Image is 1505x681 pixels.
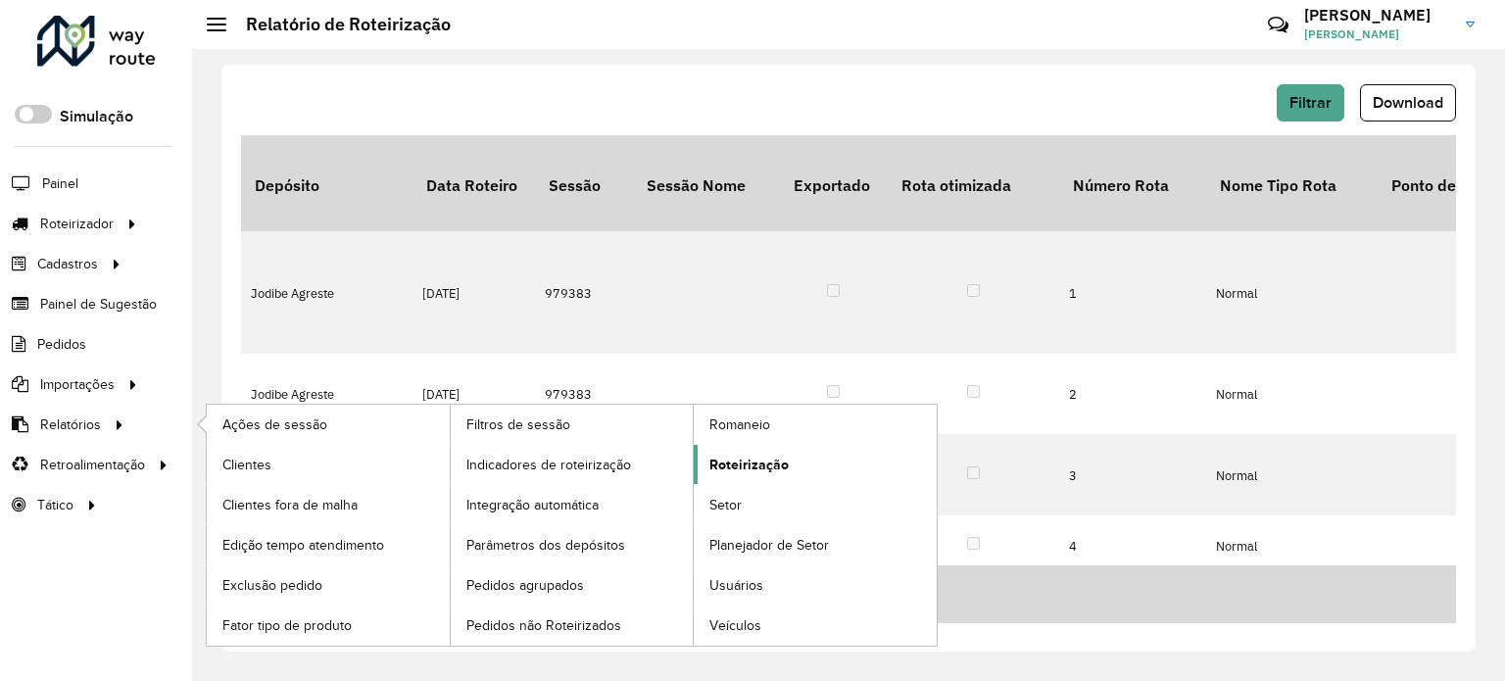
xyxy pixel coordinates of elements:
font: Filtros de sessão [466,417,570,432]
font: 1 [1069,285,1077,302]
font: Parâmetros dos depósitos [466,538,625,553]
a: Veículos [694,606,937,645]
font: Indicadores de roteirização [466,458,631,472]
font: Exclusão pedido [222,578,322,593]
a: Clientes fora de malha [207,485,450,524]
font: Clientes [222,458,271,472]
font: Jodibe Agreste [251,386,334,403]
font: Relatórios [40,417,101,432]
font: Sessão [549,175,601,195]
font: Download [1373,94,1443,111]
font: Integração automática [466,498,599,512]
font: [PERSON_NAME] [1304,5,1431,24]
font: Roteirizador [40,217,114,231]
font: 4 [1069,538,1077,555]
a: Exclusão pedido [207,565,450,605]
font: Edição tempo atendimento [222,538,384,553]
a: Filtros de sessão [451,405,694,444]
font: [DATE] [422,386,460,403]
font: Normal [1216,386,1257,403]
font: Tático [37,498,73,512]
font: Ações de sessão [222,417,327,432]
button: Download [1360,84,1456,122]
font: Retroalimentação [40,458,145,472]
font: 979383 [545,285,592,302]
font: 2 [1069,386,1077,403]
font: Pedidos [37,337,86,352]
a: Edição tempo atendimento [207,525,450,564]
font: Filtrar [1289,94,1332,111]
font: Importações [40,377,115,392]
a: Usuários [694,565,937,605]
font: [PERSON_NAME] [1304,26,1399,41]
font: Relatório de Roteirização [246,13,451,35]
font: Jodibe Agreste [251,285,334,302]
font: Usuários [709,578,763,593]
a: Roteirização [694,445,937,484]
font: Normal [1216,538,1257,555]
font: Normal [1216,285,1257,302]
font: Painel [42,176,78,191]
a: Romaneio [694,405,937,444]
a: Contato Rápido [1257,4,1299,46]
font: Data Roteiro [426,175,517,195]
font: Depósito [255,175,319,195]
a: Pedidos agrupados [451,565,694,605]
a: Parâmetros dos depósitos [451,525,694,564]
font: Clientes fora de malha [222,498,358,512]
font: Planejador de Setor [709,538,829,553]
font: Romaneio [709,417,770,432]
font: Número Rota [1073,175,1169,195]
font: Normal [1216,467,1257,484]
font: Nome Tipo Rota [1220,175,1336,195]
a: Clientes [207,445,450,484]
a: Setor [694,485,937,524]
font: Cadastros [37,257,98,271]
font: Simulação [60,108,133,124]
font: Setor [709,498,742,512]
font: Rota otimizada [901,175,1011,195]
a: Pedidos não Roteirizados [451,606,694,645]
a: Indicadores de roteirização [451,445,694,484]
font: Sessão Nome [647,175,746,195]
font: 979383 [545,386,592,403]
a: Fator tipo de produto [207,606,450,645]
a: Planejador de Setor [694,525,937,564]
button: Filtrar [1277,84,1344,122]
font: Fator tipo de produto [222,618,352,633]
a: Integração automática [451,485,694,524]
font: 3 [1069,467,1077,484]
font: [DATE] [422,285,460,302]
font: Pedidos não Roteirizados [466,618,621,633]
font: Roteirização [709,457,789,472]
font: Painel de Sugestão [40,297,157,312]
font: Ponto de saída [1391,175,1499,195]
font: Pedidos agrupados [466,578,584,593]
a: Ações de sessão [207,405,450,444]
font: Veículos [709,618,761,633]
font: Exportado [794,175,870,195]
